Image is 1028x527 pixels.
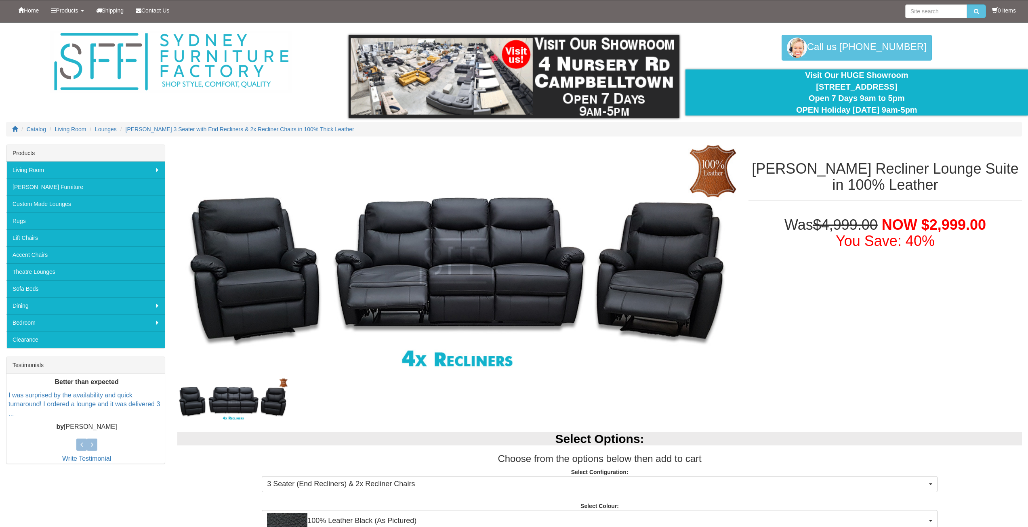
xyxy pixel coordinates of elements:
[102,7,124,14] span: Shipping
[130,0,175,21] a: Contact Us
[6,246,165,263] a: Accent Chairs
[6,229,165,246] a: Lift Chairs
[571,469,629,475] strong: Select Configuration:
[882,216,986,233] span: NOW $2,999.00
[95,126,117,132] a: Lounges
[813,216,878,233] del: $4,999.00
[262,476,938,492] button: 3 Seater (End Recliners) & 2x Recliner Chairs
[141,7,169,14] span: Contact Us
[992,6,1016,15] li: 0 items
[126,126,354,132] a: [PERSON_NAME] 3 Seater with End Recliners & 2x Recliner Chairs in 100% Thick Leather
[555,432,644,445] b: Select Options:
[6,212,165,229] a: Rugs
[692,69,1022,115] div: Visit Our HUGE Showroom [STREET_ADDRESS] Open 7 Days 9am to 5pm OPEN Holiday [DATE] 9am-5pm
[12,0,45,21] a: Home
[55,378,118,385] b: Better than expected
[6,314,165,331] a: Bedroom
[580,503,619,509] strong: Select Colour:
[6,280,165,297] a: Sofa Beds
[349,35,679,118] img: showroom.gif
[90,0,130,21] a: Shipping
[6,145,165,162] div: Products
[45,0,90,21] a: Products
[56,7,78,14] span: Products
[6,263,165,280] a: Theatre Lounges
[905,4,967,18] input: Site search
[6,162,165,178] a: Living Room
[748,217,1022,249] h1: Was
[748,161,1022,193] h1: [PERSON_NAME] Recliner Lounge Suite in 100% Leather
[6,331,165,348] a: Clearance
[8,422,165,432] p: [PERSON_NAME]
[8,391,160,417] a: I was surprised by the availability and quick turnaround! I ordered a lounge and it was delivered...
[50,31,292,93] img: Sydney Furniture Factory
[56,423,64,430] b: by
[267,479,927,489] span: 3 Seater (End Recliners) & 2x Recliner Chairs
[6,178,165,195] a: [PERSON_NAME] Furniture
[836,233,935,249] font: You Save: 40%
[55,126,86,132] a: Living Room
[24,7,39,14] span: Home
[6,297,165,314] a: Dining
[27,126,46,132] a: Catalog
[177,454,1022,464] h3: Choose from the options below then add to cart
[6,195,165,212] a: Custom Made Lounges
[6,357,165,374] div: Testimonials
[62,455,111,462] a: Write Testimonial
